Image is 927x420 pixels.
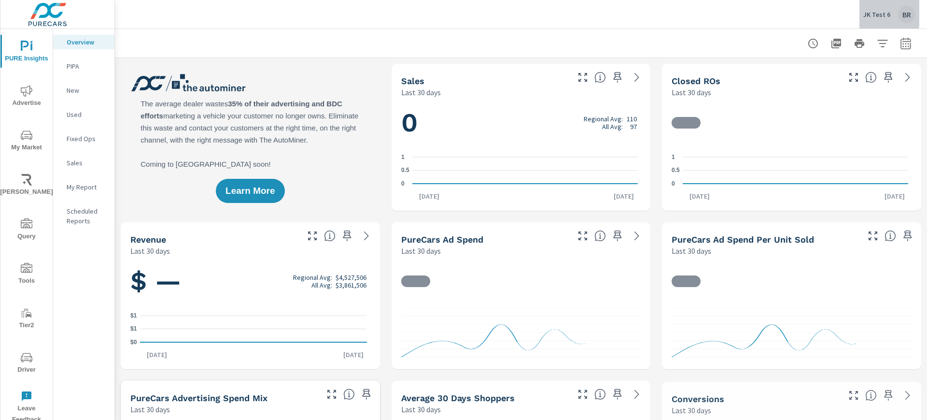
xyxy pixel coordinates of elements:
[610,70,625,85] span: Save this to your personalized report
[3,218,50,242] span: Query
[401,234,483,245] h5: PureCars Ad Spend
[53,83,114,98] div: New
[594,389,606,400] span: A rolling 30 day total of daily Shoppers on the dealership website, averaged over the selected da...
[67,37,107,47] p: Overview
[629,228,645,244] a: See more details in report
[401,106,641,139] h1: 0
[610,387,625,402] span: Save this to your personalized report
[672,180,675,187] text: 0
[140,350,174,360] p: [DATE]
[575,387,590,402] button: Make Fullscreen
[3,41,50,64] span: PURE Insights
[130,404,170,415] p: Last 30 days
[3,352,50,376] span: Driver
[630,123,637,130] p: 97
[67,134,107,144] p: Fixed Ops
[293,274,332,281] p: Regional Avg:
[865,72,877,83] span: Number of Repair Orders Closed by the selected dealership group over the selected time range. [So...
[627,115,637,123] p: 110
[672,87,711,98] p: Last 30 days
[130,245,170,257] p: Last 30 days
[629,70,645,85] a: See more details in report
[881,70,896,85] span: Save this to your personalized report
[3,130,50,153] span: My Market
[225,187,275,195] span: Learn More
[850,34,869,53] button: Print Report
[900,228,915,244] span: Save this to your personalized report
[827,34,846,53] button: "Export Report to PDF"
[401,87,441,98] p: Last 30 days
[53,156,114,170] div: Sales
[359,387,374,402] span: Save this to your personalized report
[610,228,625,244] span: Save this to your personalized report
[324,387,339,402] button: Make Fullscreen
[898,6,915,23] div: BR
[336,274,366,281] p: $4,527,506
[401,154,405,160] text: 1
[900,388,915,403] a: See more details in report
[67,61,107,71] p: PIPA
[846,70,861,85] button: Make Fullscreen
[53,180,114,194] div: My Report
[863,10,890,19] p: JK Test 6
[311,281,332,289] p: All Avg:
[672,394,724,404] h5: Conversions
[672,167,680,174] text: 0.5
[873,34,892,53] button: Apply Filters
[3,263,50,287] span: Tools
[594,72,606,83] span: Number of vehicles sold by the dealership over the selected date range. [Source: This data is sou...
[53,59,114,73] div: PIPA
[584,115,623,123] p: Regional Avg:
[846,388,861,403] button: Make Fullscreen
[53,35,114,49] div: Overview
[343,389,355,400] span: This table looks at how you compare to the amount of budget you spend per channel as opposed to y...
[865,390,877,401] span: The number of dealer-specified goals completed by a visitor. [Source: This data is provided by th...
[3,174,50,198] span: [PERSON_NAME]
[672,76,720,86] h5: Closed ROs
[629,387,645,402] a: See more details in report
[412,191,446,201] p: [DATE]
[67,86,107,95] p: New
[575,70,590,85] button: Make Fullscreen
[53,131,114,146] div: Fixed Ops
[683,191,716,201] p: [DATE]
[881,388,896,403] span: Save this to your personalized report
[3,307,50,331] span: Tier2
[900,70,915,85] a: See more details in report
[401,404,441,415] p: Last 30 days
[337,350,370,360] p: [DATE]
[575,228,590,244] button: Make Fullscreen
[67,158,107,168] p: Sales
[672,405,711,416] p: Last 30 days
[878,191,912,201] p: [DATE]
[216,179,284,203] button: Learn More
[130,312,137,319] text: $1
[401,393,515,403] h5: Average 30 Days Shoppers
[53,204,114,228] div: Scheduled Reports
[672,234,814,245] h5: PureCars Ad Spend Per Unit Sold
[865,228,881,244] button: Make Fullscreen
[67,110,107,119] p: Used
[401,245,441,257] p: Last 30 days
[359,228,374,244] a: See more details in report
[130,393,267,403] h5: PureCars Advertising Spend Mix
[305,228,320,244] button: Make Fullscreen
[130,326,137,333] text: $1
[602,123,623,130] p: All Avg:
[130,265,370,298] h1: $ —
[339,228,355,244] span: Save this to your personalized report
[324,230,336,242] span: Total sales revenue over the selected date range. [Source: This data is sourced from the dealer’s...
[130,234,166,245] h5: Revenue
[594,230,606,242] span: Total cost of media for all PureCars channels for the selected dealership group over the selected...
[885,230,896,242] span: Average cost of advertising per each vehicle sold at the dealer over the selected date range. The...
[896,34,915,53] button: Select Date Range
[607,191,641,201] p: [DATE]
[672,245,711,257] p: Last 30 days
[3,85,50,109] span: Advertise
[53,107,114,122] div: Used
[130,339,137,346] text: $0
[672,154,675,160] text: 1
[401,180,405,187] text: 0
[67,182,107,192] p: My Report
[401,167,409,174] text: 0.5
